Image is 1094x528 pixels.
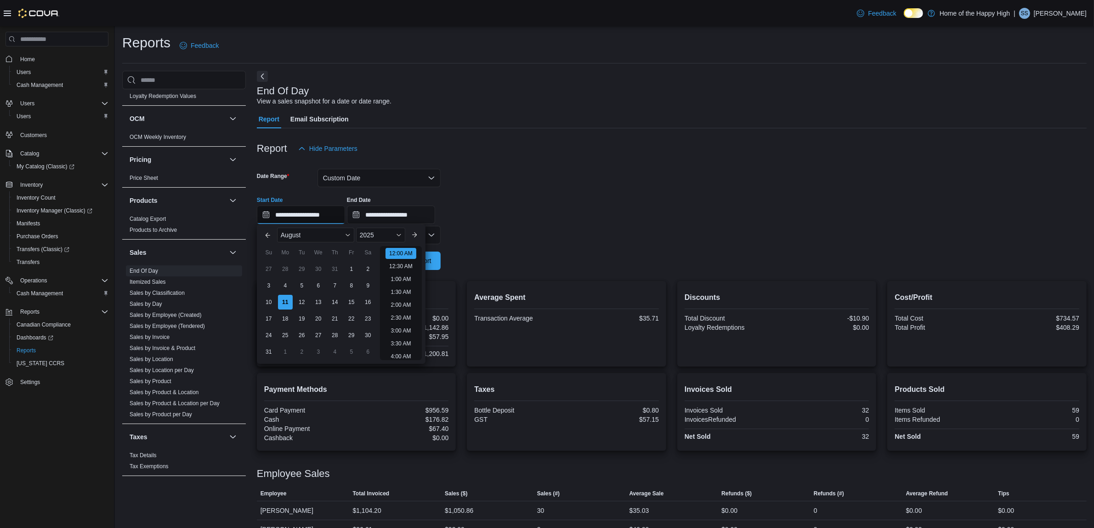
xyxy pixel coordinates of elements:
div: Bottle Deposit [474,407,565,414]
a: Canadian Compliance [13,319,74,330]
a: Users [13,111,34,122]
span: Tax Exemptions [130,463,169,470]
button: Customers [2,128,112,142]
button: Custom Date [317,169,441,187]
div: day-24 [261,328,276,343]
span: Refunds ($) [721,490,752,497]
div: $57.15 [568,416,659,423]
span: Sales by Product per Day [130,411,192,418]
a: Tax Exemptions [130,463,169,470]
div: day-12 [295,295,309,310]
span: Email Subscription [290,110,349,128]
span: Sales by Day [130,300,162,308]
button: Users [9,66,112,79]
div: $176.82 [358,416,449,423]
img: Cova [18,9,59,18]
div: day-3 [261,278,276,293]
span: Dashboards [13,332,108,343]
span: OCM Weekly Inventory [130,133,186,141]
a: Sales by Product & Location [130,389,199,396]
div: Button. Open the year selector. 2025 is currently selected. [356,228,405,242]
span: Sales by Location per Day [130,367,194,374]
div: day-2 [295,344,309,359]
a: Manifests [13,218,44,229]
span: Home [20,56,35,63]
span: Cash Management [17,290,63,297]
span: Home [17,53,108,64]
button: OCM [130,114,226,123]
span: Feedback [191,41,219,50]
button: OCM [227,113,238,124]
div: Fr [344,245,359,260]
div: OCM [122,132,246,146]
div: day-13 [311,295,326,310]
span: Transfers (Classic) [13,244,108,255]
span: Operations [20,277,47,284]
div: day-1 [278,344,293,359]
div: day-5 [344,344,359,359]
label: Start Date [257,196,283,204]
button: Purchase Orders [9,230,112,243]
div: day-11 [278,295,293,310]
a: Dashboards [9,331,112,344]
a: Transfers (Classic) [9,243,112,256]
a: Sales by Location [130,356,173,362]
span: Employee [261,490,287,497]
h2: Taxes [474,384,659,395]
div: day-20 [311,311,326,326]
div: Mo [278,245,293,260]
div: day-10 [261,295,276,310]
span: Reports [13,345,108,356]
div: day-28 [328,328,342,343]
button: Home [2,52,112,65]
div: Tu [295,245,309,260]
input: Press the down key to open a popover containing a calendar. [347,206,435,224]
a: Feedback [853,4,900,23]
h3: End Of Day [257,86,309,97]
a: Transfers [13,257,43,268]
span: Reports [17,347,36,354]
h3: Products [130,196,158,205]
span: Users [13,67,108,78]
span: Total Invoiced [352,490,389,497]
span: Average Refund [906,490,948,497]
div: day-21 [328,311,342,326]
div: day-28 [278,262,293,276]
span: Operations [17,275,108,286]
span: Inventory Manager (Classic) [17,207,92,214]
div: We [311,245,326,260]
li: 1:00 AM [387,274,414,285]
div: Sales [122,265,246,424]
h3: Taxes [130,432,147,442]
div: Total Cost [895,315,985,322]
button: Reports [2,305,112,318]
span: Price Sheet [130,174,158,182]
div: Card Payment [264,407,355,414]
div: day-27 [261,262,276,276]
span: Sales ($) [445,490,467,497]
span: Tax Details [130,452,157,459]
div: day-29 [344,328,359,343]
h3: Employee Sales [257,468,330,479]
a: Inventory Count [13,192,59,203]
div: Items Refunded [895,416,985,423]
div: Products [122,213,246,239]
span: Inventory Manager (Classic) [13,205,108,216]
span: Transfers [17,258,40,266]
a: Products to Archive [130,227,177,233]
div: day-16 [361,295,375,310]
div: day-4 [278,278,293,293]
span: Sales (#) [537,490,560,497]
a: Feedback [176,36,222,55]
div: Invoices Sold [685,407,775,414]
div: Online Payment [264,425,355,432]
div: day-6 [311,278,326,293]
a: Sales by Invoice [130,334,170,340]
li: 4:00 AM [387,351,414,362]
a: My Catalog (Classic) [13,161,78,172]
input: Press the down key to enter a popover containing a calendar. Press the escape key to close the po... [257,206,345,224]
span: Sales by Classification [130,289,185,297]
h2: Invoices Sold [685,384,869,395]
span: Users [17,69,31,76]
button: Cash Management [9,287,112,300]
